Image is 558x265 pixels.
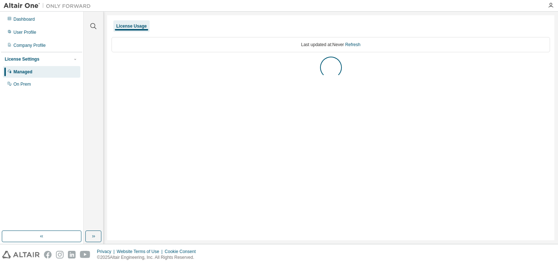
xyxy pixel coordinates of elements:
[13,81,31,87] div: On Prem
[56,251,64,258] img: instagram.svg
[13,29,36,35] div: User Profile
[112,37,550,52] div: Last updated at: Never
[13,16,35,22] div: Dashboard
[116,23,147,29] div: License Usage
[97,254,200,261] p: © 2025 Altair Engineering, Inc. All Rights Reserved.
[165,249,200,254] div: Cookie Consent
[2,251,40,258] img: altair_logo.svg
[117,249,165,254] div: Website Terms of Use
[345,42,360,47] a: Refresh
[80,251,90,258] img: youtube.svg
[68,251,76,258] img: linkedin.svg
[5,56,39,62] div: License Settings
[13,69,32,75] div: Managed
[4,2,94,9] img: Altair One
[44,251,52,258] img: facebook.svg
[97,249,117,254] div: Privacy
[13,42,46,48] div: Company Profile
